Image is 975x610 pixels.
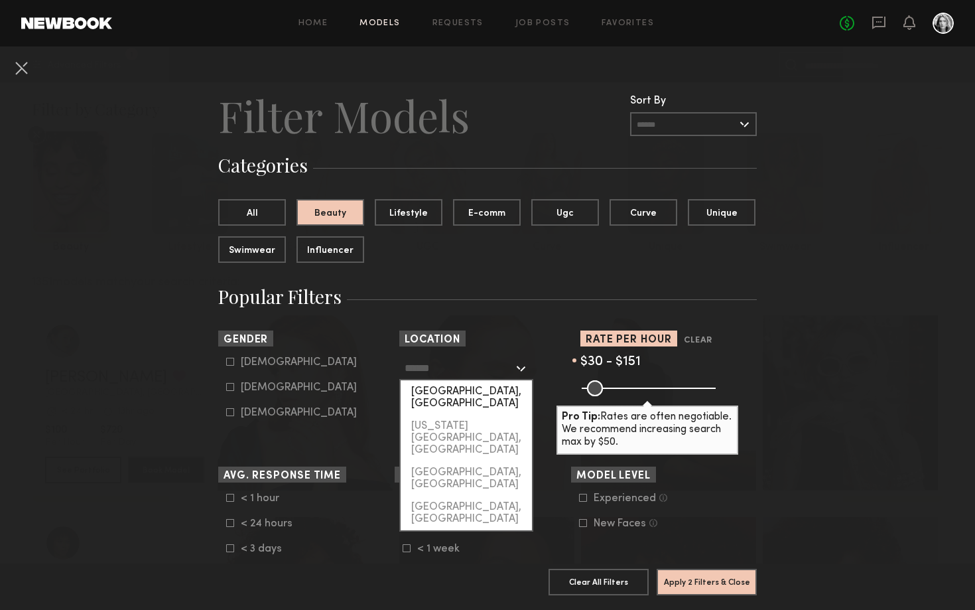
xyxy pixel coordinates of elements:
[359,19,400,28] a: Models
[241,409,357,417] div: [DEMOGRAPHIC_DATA]
[11,57,32,78] button: Cancel
[241,358,357,366] div: [DEMOGRAPHIC_DATA]
[11,57,32,81] common-close-button: Cancel
[241,384,357,392] div: [DEMOGRAPHIC_DATA]
[432,19,484,28] a: Requests
[556,406,738,455] div: Rates are often negotiable. We recommend increasing search max by $50.
[405,335,460,345] span: Location
[417,545,469,553] div: < 1 week
[562,412,600,422] b: Pro Tip:
[224,471,341,481] span: Avg. Response Time
[515,19,570,28] a: Job Posts
[610,199,677,226] button: Curve
[241,495,292,502] div: < 1 hour
[594,520,646,528] div: New Faces
[594,495,656,502] div: Experienced
[224,335,268,345] span: Gender
[580,356,641,368] span: $30 - $151
[401,415,532,461] div: [US_STATE][GEOGRAPHIC_DATA], [GEOGRAPHIC_DATA]
[401,461,532,496] div: [GEOGRAPHIC_DATA], [GEOGRAPHIC_DATA]
[241,545,292,553] div: < 3 days
[218,153,757,178] h3: Categories
[218,236,286,263] button: Swimwear
[684,333,712,348] button: Clear
[586,335,672,345] span: Rate per Hour
[296,199,364,226] button: Beauty
[298,19,328,28] a: Home
[401,380,532,415] div: [GEOGRAPHIC_DATA], [GEOGRAPHIC_DATA]
[453,199,521,226] button: E-comm
[576,471,651,481] span: Model Level
[549,569,649,595] button: Clear All Filters
[657,569,757,595] button: Apply 2 Filters & Close
[218,89,470,142] h2: Filter Models
[401,496,532,530] div: [GEOGRAPHIC_DATA], [GEOGRAPHIC_DATA]
[218,284,757,309] h3: Popular Filters
[688,199,755,226] button: Unique
[218,199,286,226] button: All
[241,520,292,528] div: < 24 hours
[630,96,757,107] div: Sort By
[296,236,364,263] button: Influencer
[602,19,654,28] a: Favorites
[375,199,442,226] button: Lifestyle
[531,199,599,226] button: Ugc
